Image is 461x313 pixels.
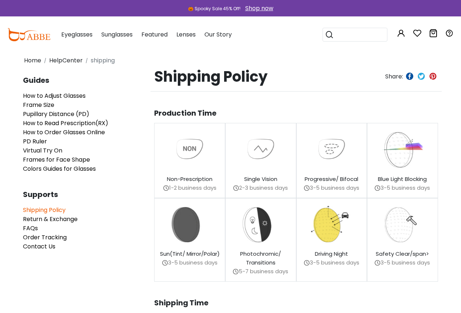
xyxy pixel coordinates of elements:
[429,73,437,80] img: pinterest
[244,175,277,183] span: Single Vision
[23,155,90,164] a: Frames for Face Shape
[23,233,67,241] a: Order Tracking
[245,4,273,13] div: Shop now
[239,184,288,192] span: 2-3 business days
[23,101,54,109] a: Frame Size
[24,56,41,65] a: Home
[304,185,310,191] img: 1678259300789.svg
[371,131,434,167] img: 1678259779999.svg
[61,30,93,39] span: Eyeglasses
[375,185,380,191] img: 1678259300789.svg
[101,30,133,39] span: Sunglasses
[23,128,105,136] a: How to Order Glasses Online
[168,259,218,266] span: 3-5 business days
[375,260,380,266] img: 1678259300789.svg
[169,184,216,192] span: 1-2 business days
[418,73,425,80] img: twitter
[304,260,310,266] img: 1678259300789.svg
[154,109,438,117] p: Production Time
[380,259,430,266] span: 3-5 business days
[23,215,78,223] a: Return & Exchange
[163,185,169,191] img: 1678259300789.svg
[229,206,292,243] img: 1678259932522.svg
[160,250,220,258] span: Sun(Tint/ Mirror/Polar)
[229,131,292,167] img: 1678259610232.svg
[158,206,221,243] img: 1678259843454.svg
[23,119,108,127] a: How to Read Prescription(RX)
[7,28,50,41] img: abbeglasses.com
[23,165,96,173] a: Colors Guides for Glasses
[162,260,168,266] img: 1678259300789.svg
[300,131,363,167] img: 1678259674576.svg
[23,224,38,232] a: FAQs
[315,250,348,258] span: Driving Night
[204,30,232,39] span: Our Story
[23,92,86,100] a: How to Adjust Glasses
[23,77,154,84] span: Guides
[242,4,273,12] a: Shop now
[378,175,427,183] span: Blue Light Blocking
[154,299,438,306] span: Shipping Time
[23,137,47,146] a: PD Ruler
[23,53,438,68] nav: breadcrumb
[239,267,288,275] span: 5-7 business days
[188,5,241,12] div: 🎃 Spooky Sale 45% Off!
[151,68,344,85] span: Shipping Policy
[23,191,154,198] span: Supports
[23,206,66,214] a: Shipping Policy
[371,206,434,243] img: 1678260140528.svg
[406,73,413,80] img: facebook
[158,131,221,167] img: 1678259533248.svg
[233,185,239,191] img: 1678259300789.svg
[141,30,168,39] span: Featured
[167,175,212,183] span: Non-Prescription
[310,259,359,266] span: 3-5 business days
[380,184,430,192] span: 3-5 business days
[305,175,358,183] span: Progressive/ Bifocal
[310,184,359,192] span: 3-5 business days
[376,250,429,258] span: Safety Clear/span>
[233,269,239,274] img: 1678259300789.svg
[91,56,115,65] a: shipping
[23,146,62,155] a: Virtual Try On
[49,56,83,65] a: HelpCenter
[23,242,55,251] a: Contact Us
[176,30,196,39] span: Lenses
[385,72,403,81] span: Share:
[240,250,281,266] span: Photochromic/ Transitions
[23,110,89,118] a: Pupillary Distance (PD)
[300,206,363,243] img: 1678260045385.svg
